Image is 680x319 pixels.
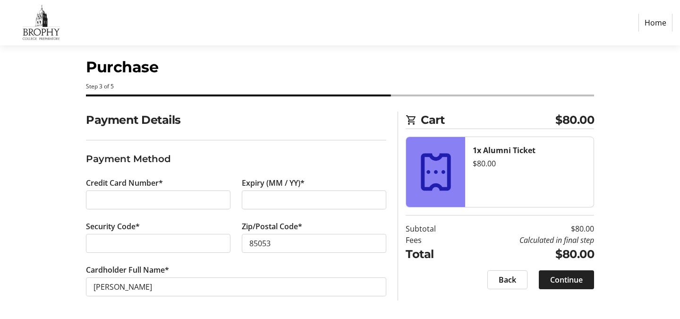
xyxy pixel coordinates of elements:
div: $80.00 [473,158,586,169]
img: Brophy College Preparatory 's Logo [8,4,75,42]
iframe: Secure expiration date input frame [249,194,379,206]
span: Cart [421,112,555,129]
td: Calculated in final step [460,234,594,246]
td: Fees [406,234,460,246]
h1: Purchase [86,56,594,78]
iframe: Secure CVC input frame [93,238,223,249]
button: Continue [539,270,594,289]
label: Credit Card Number* [86,177,163,189]
span: $80.00 [555,112,594,129]
td: Total [406,246,460,263]
td: $80.00 [460,246,594,263]
button: Back [487,270,527,289]
iframe: Secure card number input frame [93,194,223,206]
input: Zip/Postal Code [242,234,386,253]
td: Subtotal [406,223,460,234]
div: Step 3 of 5 [86,82,594,91]
strong: 1x Alumni Ticket [473,145,535,155]
label: Cardholder Full Name* [86,264,169,276]
span: Continue [550,274,583,285]
h2: Payment Details [86,112,386,129]
span: Back [499,274,516,285]
label: Security Code* [86,221,140,232]
a: Home [638,14,672,32]
label: Zip/Postal Code* [242,221,302,232]
label: Expiry (MM / YY)* [242,177,305,189]
input: Card Holder Name [86,277,386,296]
h3: Payment Method [86,152,386,166]
td: $80.00 [460,223,594,234]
